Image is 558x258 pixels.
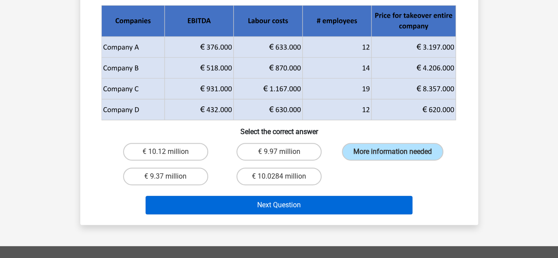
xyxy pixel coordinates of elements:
[94,120,464,136] h6: Select the correct answer
[123,168,208,185] label: € 9.37 million
[123,143,208,161] label: € 10.12 million
[342,143,443,161] label: More information needed
[236,168,322,185] label: € 10.0284 million
[236,143,322,161] label: € 9.97 million
[146,196,412,214] button: Next Question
